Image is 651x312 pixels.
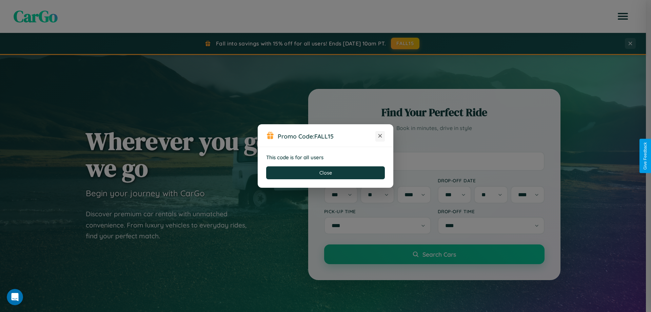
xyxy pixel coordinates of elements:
h3: Promo Code: [278,132,375,140]
iframe: Intercom live chat [7,289,23,305]
button: Close [266,166,385,179]
strong: This code is for all users [266,154,323,161]
div: Give Feedback [643,142,648,170]
b: FALL15 [314,132,334,140]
